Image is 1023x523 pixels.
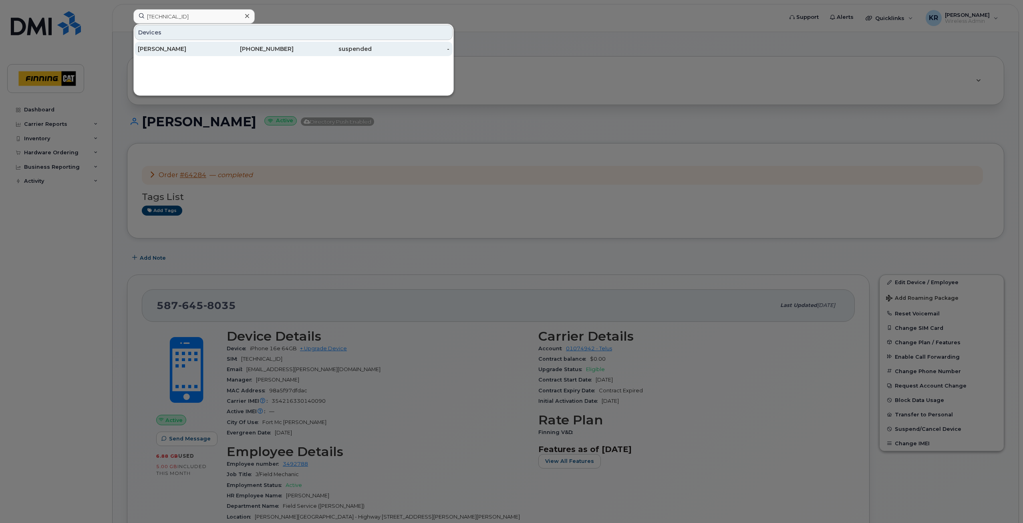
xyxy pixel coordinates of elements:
[988,488,1017,517] iframe: Messenger Launcher
[138,45,216,53] div: [PERSON_NAME]
[135,25,453,40] div: Devices
[294,45,372,53] div: suspended
[135,42,453,56] a: [PERSON_NAME][PHONE_NUMBER]suspended-
[372,45,450,53] div: -
[216,45,294,53] div: [PHONE_NUMBER]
